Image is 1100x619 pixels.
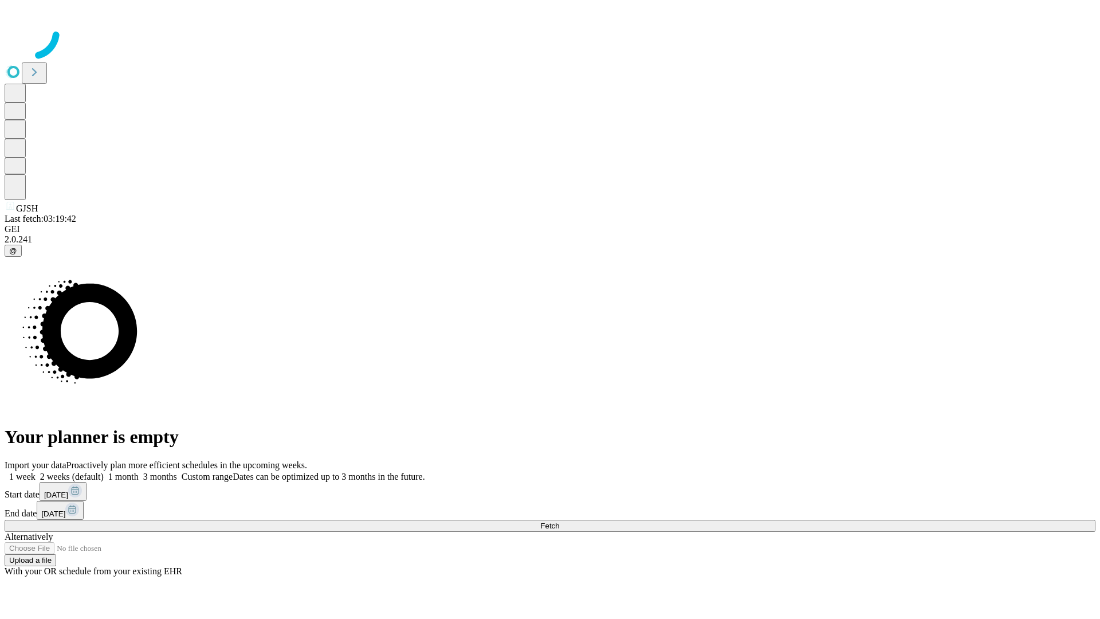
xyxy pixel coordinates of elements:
[5,482,1095,501] div: Start date
[37,501,84,520] button: [DATE]
[5,501,1095,520] div: End date
[5,532,53,542] span: Alternatively
[5,214,76,224] span: Last fetch: 03:19:42
[66,460,307,470] span: Proactively plan more efficient schedules in the upcoming weeks.
[5,554,56,566] button: Upload a file
[108,472,139,481] span: 1 month
[5,520,1095,532] button: Fetch
[5,460,66,470] span: Import your data
[5,245,22,257] button: @
[143,472,177,481] span: 3 months
[5,566,182,576] span: With your OR schedule from your existing EHR
[182,472,233,481] span: Custom range
[540,522,559,530] span: Fetch
[44,491,68,499] span: [DATE]
[40,482,87,501] button: [DATE]
[5,234,1095,245] div: 2.0.241
[5,224,1095,234] div: GEI
[41,510,65,518] span: [DATE]
[9,472,36,481] span: 1 week
[5,426,1095,448] h1: Your planner is empty
[40,472,104,481] span: 2 weeks (default)
[233,472,425,481] span: Dates can be optimized up to 3 months in the future.
[16,203,38,213] span: GJSH
[9,246,17,255] span: @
